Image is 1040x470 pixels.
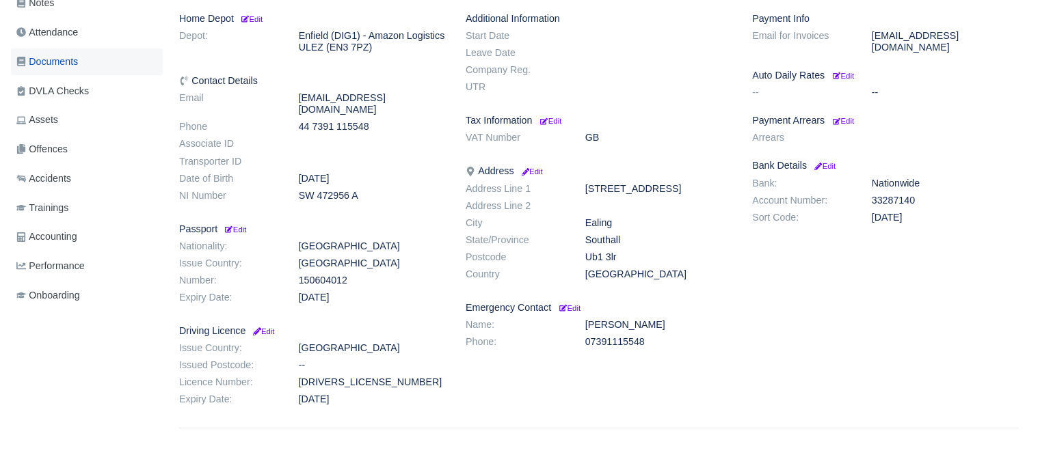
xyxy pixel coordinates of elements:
[752,115,1018,126] h6: Payment Arrears
[169,359,289,371] dt: Issued Postcode:
[519,167,542,176] small: Edit
[455,183,575,195] dt: Address Line 1
[455,336,575,348] dt: Phone:
[575,132,742,143] dd: GB
[466,165,732,177] h6: Address
[11,49,163,75] a: Documents
[575,251,742,263] dd: Ub1 3lr
[11,223,163,250] a: Accounting
[455,251,575,263] dt: Postcode
[575,336,742,348] dd: 07391115548
[289,258,455,269] dd: [GEOGRAPHIC_DATA]
[169,240,289,252] dt: Nationality:
[557,302,581,313] a: Edit
[289,92,455,115] dd: [EMAIL_ADDRESS][DOMAIN_NAME]
[833,117,854,125] small: Edit
[16,171,71,186] span: Accidents
[289,393,455,405] dd: [DATE]
[239,15,263,23] small: Edit
[559,304,581,312] small: Edit
[16,141,68,157] span: Offences
[11,19,163,46] a: Attendance
[455,268,575,280] dt: Country
[16,288,80,303] span: Onboarding
[289,376,455,388] dd: [DRIVERS_LICENSE_NUMBER]
[455,64,575,76] dt: Company Reg.
[169,292,289,303] dt: Expiry Date:
[289,275,455,286] dd: 150604012
[862,212,1028,223] dd: [DATE]
[289,121,455,133] dd: 44 7391 115548
[179,75,445,87] h6: Contact Details
[455,30,575,42] dt: Start Date
[575,319,742,331] dd: [PERSON_NAME]
[862,195,1028,206] dd: 33287140
[11,136,163,163] a: Offences
[742,212,862,223] dt: Sort Code:
[812,162,836,170] small: Edit
[575,183,742,195] dd: [STREET_ADDRESS]
[742,195,862,206] dt: Account Number:
[169,138,289,150] dt: Associate ID
[179,325,445,337] h6: Driving Licence
[11,282,163,309] a: Onboarding
[11,253,163,279] a: Performance
[862,178,1028,189] dd: Nationwide
[16,83,89,99] span: DVLA Checks
[575,234,742,246] dd: Southall
[289,342,455,354] dd: [GEOGRAPHIC_DATA]
[11,165,163,192] a: Accidents
[169,173,289,184] dt: Date of Birth
[11,107,163,133] a: Assets
[289,292,455,303] dd: [DATE]
[16,25,78,40] span: Attendance
[540,117,561,125] small: Edit
[169,342,289,354] dt: Issue Country:
[179,223,445,235] h6: Passport
[742,30,862,53] dt: Email for Invoices
[752,13,1018,25] h6: Payment Info
[11,195,163,221] a: Trainings
[575,268,742,280] dd: [GEOGRAPHIC_DATA]
[830,115,854,126] a: Edit
[972,404,1040,470] div: Chat Widget
[223,225,246,234] small: Edit
[169,275,289,286] dt: Number:
[169,376,289,388] dt: Licence Number:
[742,178,862,189] dt: Bank:
[455,319,575,331] dt: Name:
[289,30,455,53] dd: Enfield (DIG1) - Amazon Logistics ULEZ (EN3 7PZ)
[830,70,854,81] a: Edit
[455,217,575,229] dt: City
[742,132,862,143] dt: Arrears
[16,54,78,70] span: Documents
[466,13,732,25] h6: Additional Information
[239,13,263,24] a: Edit
[455,81,575,93] dt: UTR
[169,30,289,53] dt: Depot:
[169,190,289,202] dt: NI Number
[16,229,77,245] span: Accounting
[169,156,289,167] dt: Transporter ID
[455,47,575,59] dt: Leave Date
[16,112,58,128] span: Assets
[455,234,575,246] dt: State/Province
[862,30,1028,53] dd: [EMAIL_ADDRESS][DOMAIN_NAME]
[16,200,68,216] span: Trainings
[862,87,1028,98] dd: --
[289,190,455,202] dd: SW 472956 A
[223,223,246,234] a: Edit
[16,258,85,274] span: Performance
[251,325,274,336] a: Edit
[575,217,742,229] dd: Ealing
[169,121,289,133] dt: Phone
[169,393,289,405] dt: Expiry Date:
[455,132,575,143] dt: VAT Number
[812,160,836,171] a: Edit
[519,165,542,176] a: Edit
[742,87,862,98] dt: --
[179,13,445,25] h6: Home Depot
[169,92,289,115] dt: Email
[169,258,289,269] dt: Issue Country:
[537,115,561,126] a: Edit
